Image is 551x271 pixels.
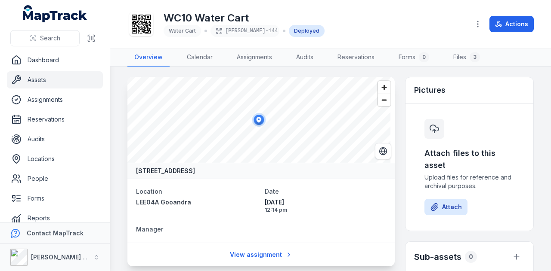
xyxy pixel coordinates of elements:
[331,49,381,67] a: Reservations
[265,207,387,213] span: 12:14 pm
[136,188,162,195] span: Location
[7,91,103,108] a: Assignments
[424,173,514,190] span: Upload files for reference and archival purposes.
[470,52,480,62] div: 3
[7,190,103,207] a: Forms
[392,49,436,67] a: Forms0
[40,34,60,43] span: Search
[7,210,103,227] a: Reports
[164,11,325,25] h1: WC10 Water Cart
[169,27,196,34] span: Water Cart
[414,251,461,263] h2: Sub-assets
[265,198,387,207] span: [DATE]
[7,170,103,187] a: People
[23,5,87,22] a: MapTrack
[136,198,191,206] span: LEE04A Gooandra
[265,198,387,213] time: 03/06/2025, 12:14:08 pm
[7,150,103,167] a: Locations
[289,49,320,67] a: Audits
[378,81,390,94] button: Zoom in
[378,94,390,106] button: Zoom out
[136,198,258,207] a: LEE04A Gooandra
[7,52,103,69] a: Dashboard
[424,199,467,215] button: Attach
[465,251,477,263] div: 0
[489,16,534,32] button: Actions
[230,49,279,67] a: Assignments
[414,84,446,96] h3: Pictures
[7,71,103,88] a: Assets
[424,147,514,171] h3: Attach files to this asset
[136,225,163,233] span: Manager
[289,25,325,37] div: Deployed
[7,131,103,148] a: Audits
[180,49,220,67] a: Calendar
[10,30,80,46] button: Search
[224,247,298,263] a: View assignment
[446,49,487,67] a: Files3
[7,111,103,128] a: Reservations
[27,229,84,237] strong: Contact MapTrack
[210,25,279,37] div: [PERSON_NAME]-144
[375,143,391,159] button: Switch to Satellite View
[265,188,279,195] span: Date
[419,52,429,62] div: 0
[136,167,195,175] strong: [STREET_ADDRESS]
[127,77,390,163] canvas: Map
[127,49,170,67] a: Overview
[31,253,102,261] strong: [PERSON_NAME] Group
